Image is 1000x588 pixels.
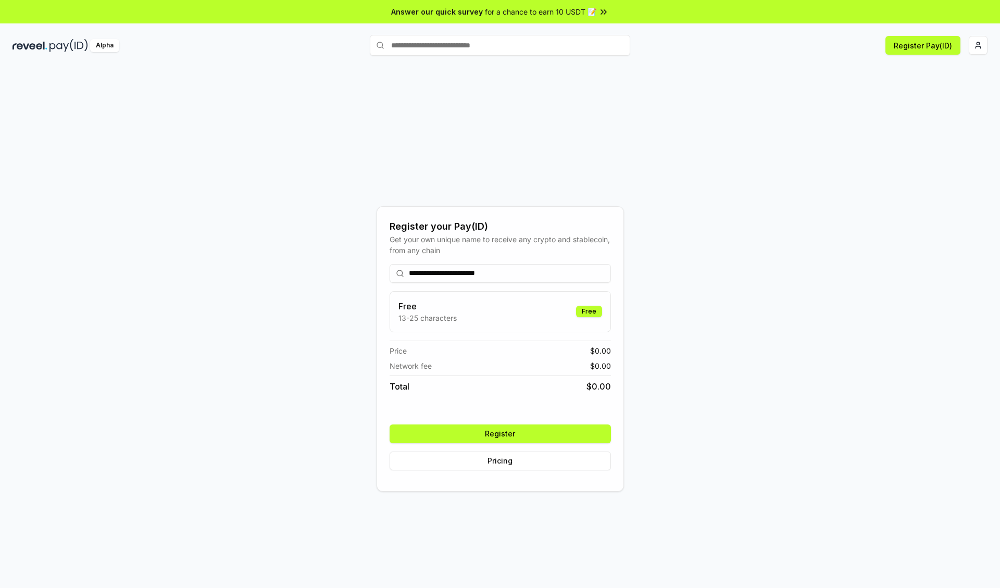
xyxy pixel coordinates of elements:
[390,380,409,393] span: Total
[49,39,88,52] img: pay_id
[586,380,611,393] span: $ 0.00
[398,300,457,312] h3: Free
[390,452,611,470] button: Pricing
[576,306,602,317] div: Free
[12,39,47,52] img: reveel_dark
[90,39,119,52] div: Alpha
[390,219,611,234] div: Register your Pay(ID)
[390,360,432,371] span: Network fee
[390,424,611,443] button: Register
[391,6,483,17] span: Answer our quick survey
[885,36,960,55] button: Register Pay(ID)
[485,6,596,17] span: for a chance to earn 10 USDT 📝
[390,345,407,356] span: Price
[390,234,611,256] div: Get your own unique name to receive any crypto and stablecoin, from any chain
[590,360,611,371] span: $ 0.00
[590,345,611,356] span: $ 0.00
[398,312,457,323] p: 13-25 characters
